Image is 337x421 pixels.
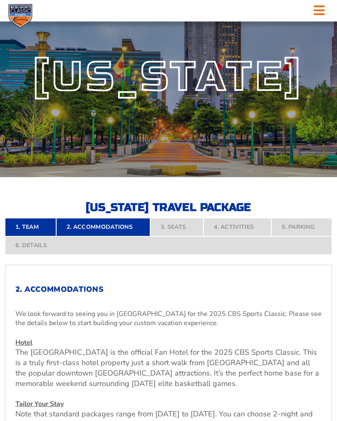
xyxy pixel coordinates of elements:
[15,348,319,389] span: The [GEOGRAPHIC_DATA] is the official Fan Hotel for the 2025 CBS Sports Classic. This is a truly ...
[15,338,32,348] u: Hotel
[15,310,322,328] p: We look forward to seeing you in [GEOGRAPHIC_DATA] for the 2025 CBS Sports Classic. Please see th...
[77,203,260,213] h2: [US_STATE] Travel Package
[8,4,32,28] img: CBS Sports Classic
[5,218,56,237] a: 1. Team
[15,400,64,409] u: Tailor Your Stay
[15,286,322,295] h2: 2. Accommodations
